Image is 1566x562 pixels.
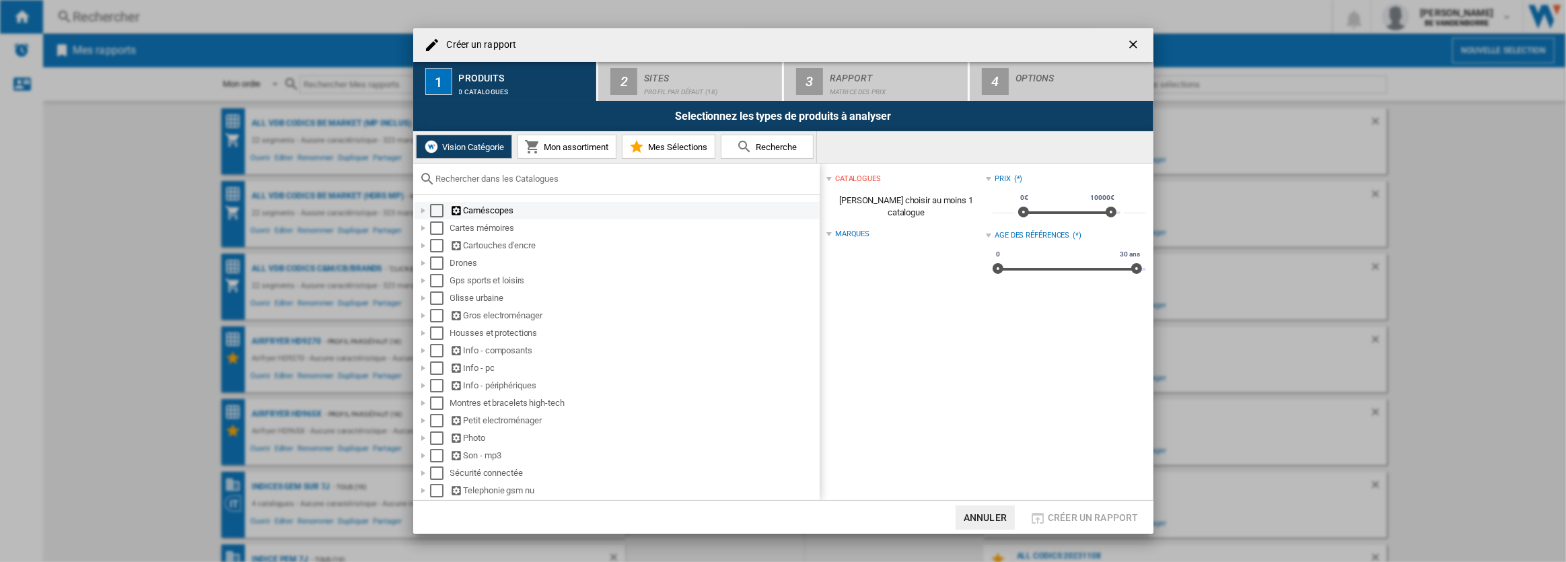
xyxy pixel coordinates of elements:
span: 0€ [1018,192,1030,203]
div: Options [1016,67,1148,81]
div: Cartouches d'encre [450,239,818,252]
md-checkbox: Select [430,256,450,270]
md-checkbox: Select [430,274,450,287]
div: Telephonie gsm nu [450,484,818,497]
md-checkbox: Select [430,309,450,322]
div: Caméscopes [450,204,818,217]
input: Rechercher dans les Catalogues [436,174,813,184]
div: Prix [995,174,1011,184]
span: Mon assortiment [541,142,609,152]
div: Gps sports et loisirs [450,274,818,287]
div: Photo [450,431,818,445]
img: wiser-icon-white.png [423,139,439,155]
span: Mes Sélections [645,142,708,152]
div: Selectionnez les types de produits à analyser [413,101,1153,131]
button: Mon assortiment [518,135,616,159]
div: Petit electroménager [450,414,818,427]
md-checkbox: Select [430,449,450,462]
button: Mes Sélections [622,135,715,159]
button: 3 Rapport Matrice des prix [784,62,969,101]
div: Sites [644,67,777,81]
md-checkbox: Select [430,431,450,445]
md-checkbox: Select [430,239,450,252]
div: 1 [425,68,452,95]
div: Cartes mémoires [450,221,818,235]
span: [PERSON_NAME] choisir au moins 1 catalogue [826,188,986,225]
div: Rapport [830,67,962,81]
div: Produits [459,67,592,81]
div: Glisse urbaine [450,291,818,305]
span: 10000€ [1088,192,1116,203]
div: Gros electroménager [450,309,818,322]
span: Créer un rapport [1048,512,1138,523]
span: 0 [994,249,1002,260]
span: Vision Catégorie [439,142,505,152]
button: getI18NText('BUTTONS.CLOSE_DIALOG') [1121,32,1148,59]
div: Info - composants [450,344,818,357]
button: Annuler [956,505,1015,530]
md-checkbox: Select [430,326,450,340]
md-checkbox: Select [430,344,450,357]
div: catalogues [835,174,881,184]
md-checkbox: Select [430,414,450,427]
md-checkbox: Select [430,466,450,480]
button: 4 Options [970,62,1153,101]
div: Drones [450,256,818,270]
md-checkbox: Select [430,291,450,305]
ng-md-icon: getI18NText('BUTTONS.CLOSE_DIALOG') [1127,38,1143,54]
div: Profil par défaut (18) [644,81,777,96]
button: 1 Produits 0 catalogues [413,62,598,101]
div: Son - mp3 [450,449,818,462]
md-checkbox: Select [430,484,450,497]
div: Sécurité connectée [450,466,818,480]
div: Montres et bracelets high-tech [450,396,818,410]
md-checkbox: Select [430,396,450,410]
div: Housses et protections [450,326,818,340]
md-checkbox: Select [430,361,450,375]
md-checkbox: Select [430,204,450,217]
div: Matrice des prix [830,81,962,96]
h4: Créer un rapport [440,38,517,52]
div: Marques [835,229,869,240]
button: Recherche [721,135,814,159]
div: 2 [610,68,637,95]
button: 2 Sites Profil par défaut (18) [598,62,783,101]
div: Info - périphériques [450,379,818,392]
span: 30 ans [1118,249,1141,260]
md-checkbox: Select [430,379,450,392]
button: Vision Catégorie [416,135,512,159]
md-checkbox: Select [430,221,450,235]
div: 4 [982,68,1009,95]
div: Info - pc [450,361,818,375]
span: Recherche [753,142,797,152]
button: Créer un rapport [1026,505,1142,530]
div: Age des références [995,230,1069,241]
div: 3 [796,68,823,95]
div: 0 catalogues [459,81,592,96]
